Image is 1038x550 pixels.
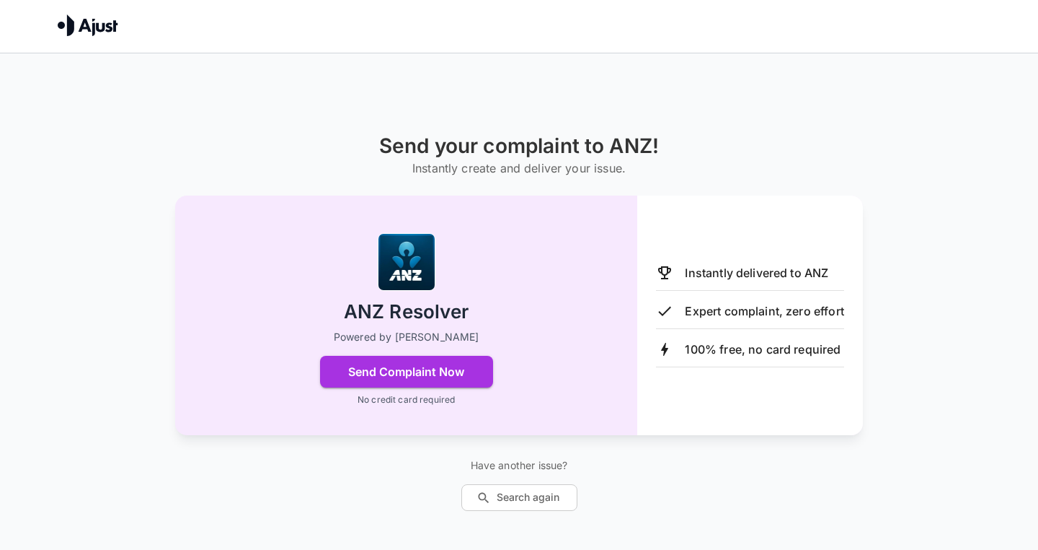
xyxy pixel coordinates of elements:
h6: Instantly create and deliver your issue. [379,158,659,178]
p: Instantly delivered to ANZ [685,264,828,281]
p: Expert complaint, zero effort [685,302,843,320]
p: No credit card required [358,393,455,406]
img: ANZ [378,233,435,291]
button: Search again [461,484,577,511]
p: Have another issue? [461,458,577,473]
p: Powered by [PERSON_NAME] [334,330,479,344]
h2: ANZ Resolver [344,300,469,325]
button: Send Complaint Now [320,356,493,388]
p: 100% free, no card required [685,341,840,358]
h1: Send your complaint to ANZ! [379,134,659,158]
img: Ajust [58,14,118,36]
